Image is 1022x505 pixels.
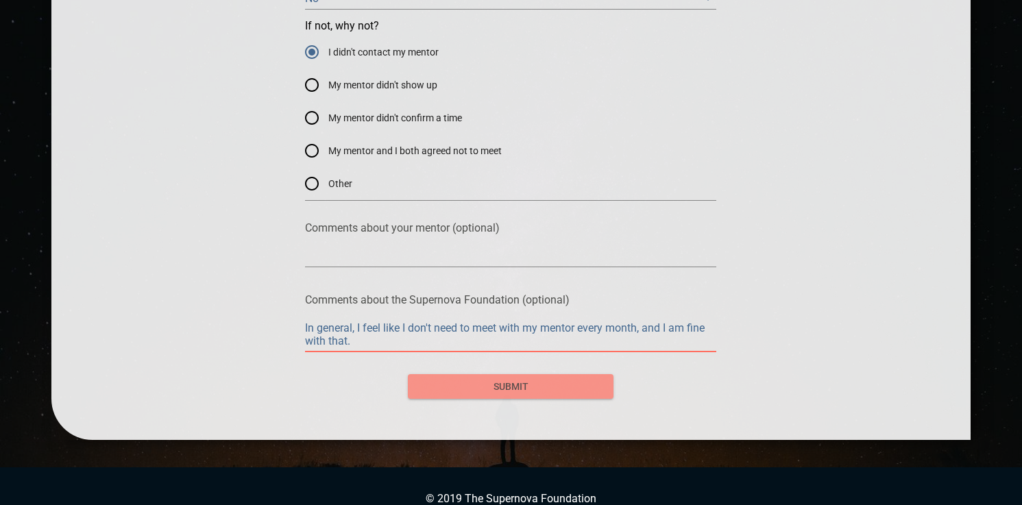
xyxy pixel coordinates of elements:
span: My mentor didn't confirm a time [328,111,462,125]
span: I didn't contact my mentor [328,45,439,60]
span: Other [328,177,352,191]
p: Comments about your mentor (optional) [305,221,716,234]
span: My mentor and I both agreed not to meet [328,144,502,158]
textarea: In general, I feel like I don't need to meet with my mentor every month, and I am fine with that. [305,321,716,347]
button: submit [408,374,613,399]
legend: If not, why not? [305,21,379,32]
span: My mentor didn't show up [328,78,437,93]
p: © 2019 The Supernova Foundation [14,492,1008,505]
span: submit [419,378,603,395]
div: If not, why not? [305,36,716,200]
p: Comments about the Supernova Foundation (optional) [305,293,716,306]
